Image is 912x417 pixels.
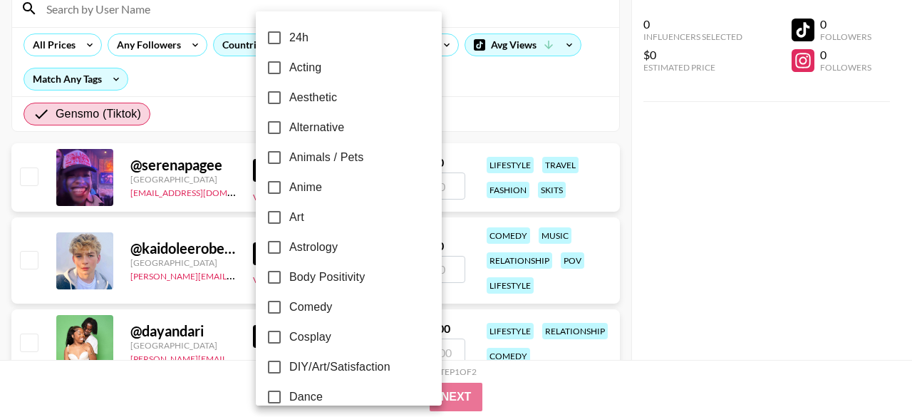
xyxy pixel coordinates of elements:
[289,388,323,406] span: Dance
[289,299,332,316] span: Comedy
[289,179,322,196] span: Anime
[289,239,338,256] span: Astrology
[289,59,321,76] span: Acting
[289,329,331,346] span: Cosplay
[289,209,304,226] span: Art
[289,149,363,166] span: Animals / Pets
[289,89,337,106] span: Aesthetic
[289,119,344,136] span: Alternative
[289,359,390,376] span: DIY/Art/Satisfaction
[289,269,365,286] span: Body Positivity
[841,346,895,400] iframe: Drift Widget Chat Controller
[289,29,309,46] span: 24h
